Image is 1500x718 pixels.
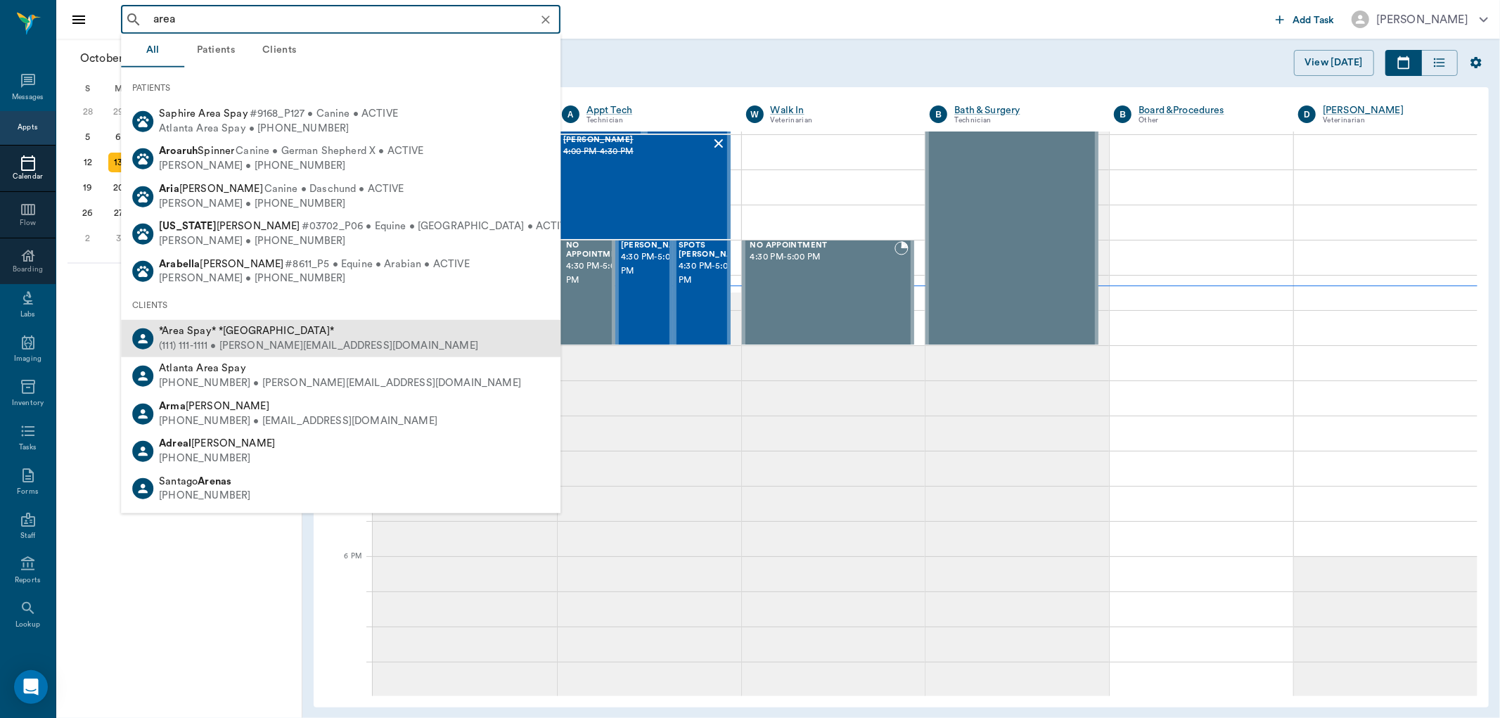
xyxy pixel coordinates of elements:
div: Sunday, November 2, 2025 [78,229,98,248]
div: BOOKED, 4:30 PM - 5:00 PM [742,240,915,345]
div: Inventory [12,398,44,409]
div: Lookup [15,620,40,630]
div: Forms [17,487,38,497]
div: PATIENTS [121,73,560,103]
span: *Area Spay* *[GEOGRAPHIC_DATA]* [159,326,334,336]
div: D [1298,105,1316,123]
div: Messages [12,92,44,103]
span: [PERSON_NAME] [159,401,269,411]
div: A [562,105,579,123]
div: [PERSON_NAME] • [PHONE_NUMBER] [159,234,572,249]
span: NO APPOINTMENT! [566,241,631,259]
div: Imaging [14,354,41,364]
button: Patients [184,34,248,68]
span: [PERSON_NAME] [563,136,711,145]
span: Atlanta Area Spay [159,363,246,373]
a: [PERSON_NAME] [1323,103,1461,117]
b: Arabella [159,258,200,269]
input: Search [148,10,556,30]
a: Bath & Surgery [954,103,1093,117]
div: Sunday, October 5, 2025 [78,127,98,147]
a: Walk In [771,103,909,117]
span: Canine • Daschund • ACTIVE [264,182,404,197]
div: Sunday, October 26, 2025 [78,203,98,223]
div: 6 PM [325,549,361,584]
div: [PHONE_NUMBER] • [EMAIL_ADDRESS][DOMAIN_NAME] [159,414,437,428]
span: 4:30 PM - 5:00 PM [750,250,895,264]
span: NO APPOINTMENT [750,241,895,250]
span: 4:00 PM - 4:30 PM [563,145,711,159]
b: Arenas [198,475,231,486]
div: Sunday, October 12, 2025 [78,153,98,172]
div: Other [1139,115,1277,127]
span: SPOTS [PERSON_NAME] [679,241,749,259]
span: [PERSON_NAME] [159,438,275,449]
div: Monday, November 3, 2025 [108,229,128,248]
div: NOT_CONFIRMED, 4:30 PM - 5:00 PM [673,240,731,345]
div: (111) 111-1111 • [PERSON_NAME][EMAIL_ADDRESS][DOMAIN_NAME] [159,339,478,354]
div: [PHONE_NUMBER] • [PERSON_NAME][EMAIL_ADDRESS][DOMAIN_NAME] [159,376,521,391]
span: 4:30 PM - 5:00 PM [566,259,631,288]
div: S [72,78,103,99]
b: Adreal [159,438,191,449]
div: W [746,105,764,123]
div: Sunday, October 19, 2025 [78,178,98,198]
button: Add Task [1270,6,1340,32]
span: Spinner [159,146,234,156]
span: #8611_P5 • Equine • Arabian • ACTIVE [285,257,469,271]
span: [PERSON_NAME] [159,221,300,231]
div: [PERSON_NAME] • [PHONE_NUMBER] [159,196,404,211]
button: [PERSON_NAME] [1340,6,1499,32]
span: Canine • German Shepherd X • ACTIVE [236,144,423,159]
div: [PERSON_NAME] [1376,11,1468,28]
span: 4:30 PM - 5:00 PM [621,250,691,278]
div: CHECKED_IN, 4:30 PM - 5:00 PM [615,240,673,345]
div: Monday, October 27, 2025 [108,203,128,223]
div: Reports [15,575,41,586]
span: [PERSON_NAME] [159,258,283,269]
a: Board &Procedures [1139,103,1277,117]
span: October [77,49,126,68]
button: Clear [536,10,556,30]
div: Atlanta Area Spay • [PHONE_NUMBER] [159,121,398,136]
div: Monday, September 29, 2025 [108,102,128,122]
div: Veterinarian [1323,115,1461,127]
div: Monday, October 6, 2025 [108,127,128,147]
span: Santago [159,475,231,486]
button: Clients [248,34,311,68]
b: Aroaruh [159,146,198,156]
b: Arma [159,401,186,411]
span: [PERSON_NAME] [621,241,691,250]
div: Monday, October 20, 2025 [108,178,128,198]
button: All [121,34,184,68]
b: [US_STATE] [159,221,217,231]
div: CLIENTS [121,290,560,320]
div: Veterinarian [771,115,909,127]
span: #03702_P06 • Equine • [GEOGRAPHIC_DATA] • ACTIVE [302,219,572,234]
div: Tasks [19,442,37,453]
div: Technician [954,115,1093,127]
span: 4:30 PM - 5:00 PM [679,259,749,288]
div: NO_SHOW, 4:00 PM - 4:30 PM [558,134,731,240]
span: [PERSON_NAME] [159,184,263,194]
div: BOOKED, 4:30 PM - 5:00 PM [558,240,615,345]
div: Today, Monday, October 13, 2025 [108,153,128,172]
div: Open Intercom Messenger [14,670,48,704]
button: Close drawer [65,6,93,34]
span: #9168_P127 • Canine • ACTIVE [250,107,398,122]
div: Appts [18,122,37,133]
div: Technician [586,115,725,127]
div: [PHONE_NUMBER] [159,451,275,466]
a: Appt Tech [586,103,725,117]
div: B [1114,105,1132,123]
div: [PERSON_NAME] • [PHONE_NUMBER] [159,159,423,174]
button: View [DATE] [1294,50,1374,76]
div: B [930,105,947,123]
b: Aria [159,184,179,194]
div: Staff [20,531,35,541]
